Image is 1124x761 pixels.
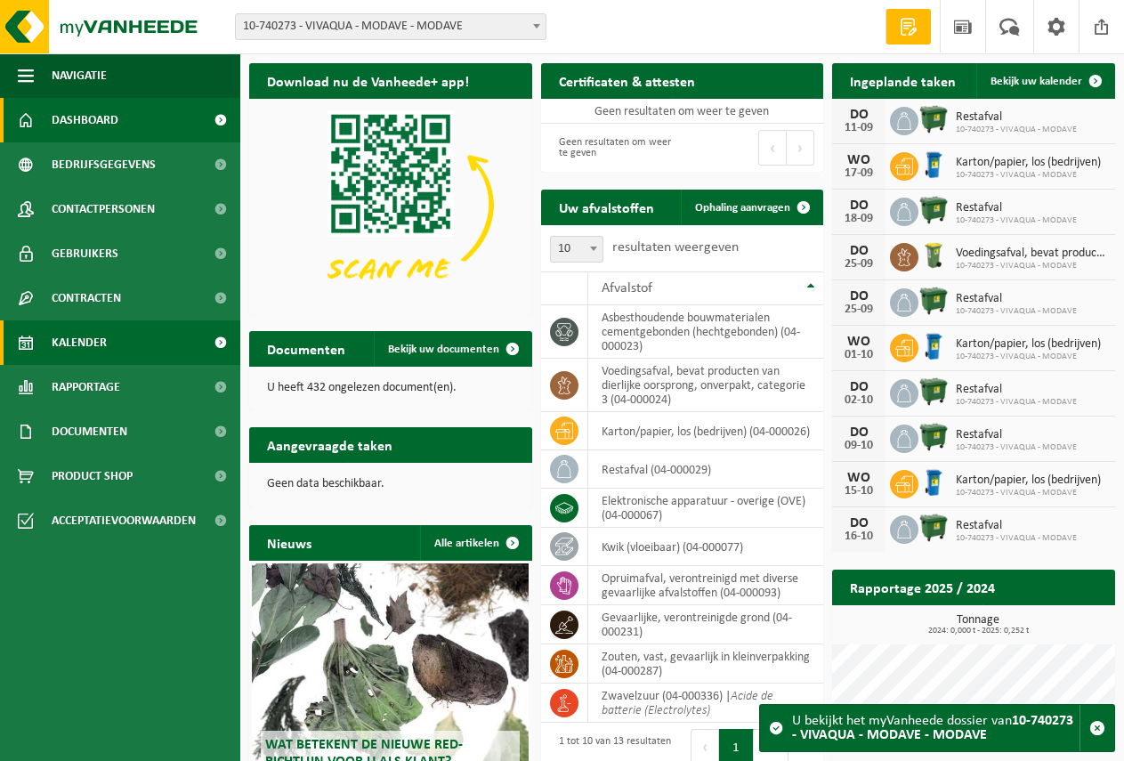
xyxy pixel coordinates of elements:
span: Kalender [52,320,107,365]
div: DO [841,425,877,440]
span: Navigatie [52,53,107,98]
img: WB-0240-HPE-BE-01 [918,150,949,180]
img: WB-1100-HPE-GN-01 [918,513,949,543]
button: Previous [758,130,787,166]
div: WO [841,471,877,485]
span: Documenten [52,409,127,454]
div: DO [841,516,877,530]
td: kwik (vloeibaar) (04-000077) [588,528,824,566]
div: 16-10 [841,530,877,543]
img: WB-1100-HPE-GN-01 [918,422,949,452]
img: WB-0240-HPE-BE-01 [918,331,949,361]
span: 10-740273 - VIVAQUA - MODAVE [956,306,1077,317]
div: 25-09 [841,258,877,271]
div: 18-09 [841,213,877,225]
span: Restafval [956,201,1077,215]
div: 11-09 [841,122,877,134]
td: voedingsafval, bevat producten van dierlijke oorsprong, onverpakt, categorie 3 (04-000024) [588,359,824,412]
span: 10-740273 - VIVAQUA - MODAVE [956,125,1077,135]
span: Afvalstof [602,281,652,295]
div: U bekijkt het myVanheede dossier van [792,705,1080,751]
strong: 10-740273 - VIVAQUA - MODAVE - MODAVE [792,714,1073,742]
span: 10-740273 - VIVAQUA - MODAVE [956,442,1077,453]
td: gevaarlijke, verontreinigde grond (04-000231) [588,605,824,644]
span: 10 [551,237,602,262]
span: Contactpersonen [52,187,155,231]
div: 15-10 [841,485,877,498]
div: 02-10 [841,394,877,407]
td: zwavelzuur (04-000336) | [588,684,824,723]
span: Contracten [52,276,121,320]
span: Restafval [956,428,1077,442]
div: DO [841,289,877,304]
td: karton/papier, los (bedrijven) (04-000026) [588,412,824,450]
img: WB-1100-HPE-GN-01 [918,286,949,316]
span: 2024: 0,000 t - 2025: 0,252 t [841,627,1115,636]
span: Restafval [956,519,1077,533]
span: Dashboard [52,98,118,142]
td: zouten, vast, gevaarlijk in kleinverpakking (04-000287) [588,644,824,684]
h2: Rapportage 2025 / 2024 [832,570,1013,604]
a: Bekijk rapportage [982,604,1113,640]
span: Bekijk uw kalender [991,76,1082,87]
img: WB-0240-HPE-BE-01 [918,467,949,498]
span: 10-740273 - VIVAQUA - MODAVE [956,488,1101,498]
span: Ophaling aanvragen [695,202,790,214]
span: 10-740273 - VIVAQUA - MODAVE [956,352,1101,362]
span: Restafval [956,292,1077,306]
h2: Nieuws [249,525,329,560]
span: Bekijk uw documenten [388,344,499,355]
h2: Documenten [249,331,363,366]
a: Ophaling aanvragen [681,190,821,225]
div: DO [841,380,877,394]
div: WO [841,153,877,167]
span: Rapportage [52,365,120,409]
span: 10-740273 - VIVAQUA - MODAVE [956,261,1106,271]
td: restafval (04-000029) [588,450,824,489]
div: WO [841,335,877,349]
span: 10-740273 - VIVAQUA - MODAVE - MODAVE [236,14,546,39]
span: 10 [550,236,603,263]
h2: Download nu de Vanheede+ app! [249,63,487,98]
span: Bedrijfsgegevens [52,142,156,187]
div: 01-10 [841,349,877,361]
img: WB-1100-HPE-GN-01 [918,195,949,225]
h2: Aangevraagde taken [249,427,410,462]
i: Acide de batterie (Electrolytes) [602,690,773,717]
span: 10-740273 - VIVAQUA - MODAVE [956,215,1077,226]
p: Geen data beschikbaar. [267,478,514,490]
h3: Tonnage [841,614,1115,636]
div: DO [841,244,877,258]
span: Restafval [956,110,1077,125]
div: Geen resultaten om weer te geven [550,128,674,167]
label: resultaten weergeven [612,240,739,255]
span: 10-740273 - VIVAQUA - MODAVE [956,397,1077,408]
td: elektronische apparatuur - overige (OVE) (04-000067) [588,489,824,528]
span: 10-740273 - VIVAQUA - MODAVE - MODAVE [235,13,546,40]
a: Bekijk uw kalender [976,63,1113,99]
td: Geen resultaten om weer te geven [541,99,824,124]
div: 09-10 [841,440,877,452]
span: Restafval [956,383,1077,397]
h2: Certificaten & attesten [541,63,713,98]
div: DO [841,198,877,213]
button: Next [787,130,814,166]
span: Karton/papier, los (bedrijven) [956,337,1101,352]
img: WB-1100-HPE-GN-01 [918,376,949,407]
p: U heeft 432 ongelezen document(en). [267,382,514,394]
img: WB-1100-HPE-GN-01 [918,104,949,134]
a: Bekijk uw documenten [374,331,530,367]
div: DO [841,108,877,122]
span: 10-740273 - VIVAQUA - MODAVE [956,533,1077,544]
span: Gebruikers [52,231,118,276]
img: Download de VHEPlus App [249,99,532,311]
span: Karton/papier, los (bedrijven) [956,156,1101,170]
span: Acceptatievoorwaarden [52,498,196,543]
span: Voedingsafval, bevat producten van dierlijke oorsprong, onverpakt, categorie 3 [956,247,1106,261]
h2: Uw afvalstoffen [541,190,672,224]
td: opruimafval, verontreinigd met diverse gevaarlijke afvalstoffen (04-000093) [588,566,824,605]
a: Alle artikelen [420,525,530,561]
span: Karton/papier, los (bedrijven) [956,474,1101,488]
td: asbesthoudende bouwmaterialen cementgebonden (hechtgebonden) (04-000023) [588,305,824,359]
img: WB-0140-HPE-GN-50 [918,240,949,271]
